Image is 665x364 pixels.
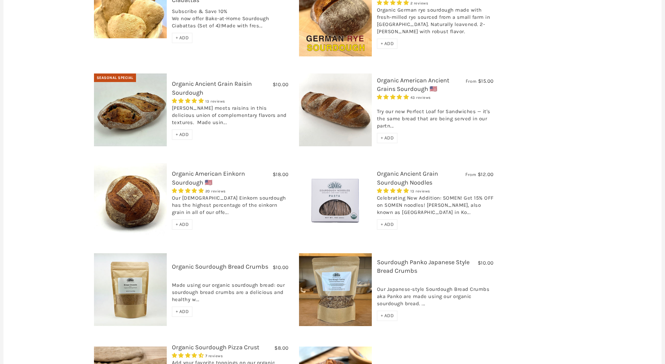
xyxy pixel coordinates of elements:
[172,352,205,359] span: 4.29 stars
[381,41,394,46] span: + ADD
[377,219,398,230] div: + ADD
[172,219,193,230] div: + ADD
[94,163,167,236] img: Organic American Einkorn Sourdough 🇺🇸
[273,171,289,177] span: $18.00
[172,274,289,307] div: Made using our organic sourdough bread: our sourdough bread crumbs are a delicious and healthy w...
[172,130,193,140] div: + ADD
[172,343,259,351] a: Organic Sourdough Pizza Crust
[377,311,398,321] div: + ADD
[94,253,167,326] img: Organic Sourdough Bread Crumbs
[172,307,193,317] div: + ADD
[172,170,245,186] a: Organic American Einkorn Sourdough 🇺🇸
[377,101,494,133] div: Try our new Perfect Loaf for Sandwiches — it's the same bread that are being served in our partn...
[377,194,494,219] div: Celebrating New Addition: SOMEN! Get 15% OFF on SOMEN noodles! [PERSON_NAME], also known as [GEOG...
[273,264,289,270] span: $10.00
[377,6,494,39] div: Organic German rye sourdough made with fresh-milled rye sourced from a small farm in [GEOGRAPHIC_...
[274,345,289,351] span: $8.00
[377,279,494,311] div: Our Japanese-style Sourdough Bread Crumbs aka Panko are made using our organic sourdough bread. ...
[478,78,494,84] span: $15.00
[205,189,226,193] span: 20 reviews
[410,95,431,100] span: 43 reviews
[176,221,189,227] span: + ADD
[172,188,205,194] span: 4.95 stars
[377,77,449,93] a: Organic American Ancient Grains Sourdough 🇺🇸
[381,313,394,319] span: + ADD
[172,98,205,104] span: 4.92 stars
[205,354,223,358] span: 7 reviews
[410,189,430,193] span: 13 reviews
[299,163,372,236] img: Organic Ancient Grain Sourdough Noodles
[176,132,189,137] span: + ADD
[377,39,398,49] div: + ADD
[478,171,494,177] span: $12.00
[299,253,372,326] img: Sourdough Panko Japanese Style Bread Crumbs
[466,78,476,84] span: From
[94,73,167,146] img: Organic Ancient Grain Raisin Sourdough
[172,33,193,43] div: + ADD
[381,221,394,227] span: + ADD
[176,309,189,314] span: + ADD
[172,194,289,219] div: Our [DEMOGRAPHIC_DATA] Einkorn sourdough has the highest percentage of the einkorn grain in all o...
[94,73,136,82] div: Seasonal Special
[172,105,289,130] div: [PERSON_NAME] meets raisins in this delicious union of complementary flavors and textures. Made u...
[377,133,398,143] div: + ADD
[299,73,372,146] img: Organic American Ancient Grains Sourdough 🇺🇸
[410,1,429,5] span: 2 reviews
[478,260,494,266] span: $10.00
[377,188,410,194] span: 4.85 stars
[172,80,252,96] a: Organic Ancient Grain Raisin Sourdough
[377,258,470,274] a: Sourdough Panko Japanese Style Bread Crumbs
[172,263,268,270] a: Organic Sourdough Bread Crumbs
[273,81,289,87] span: $10.00
[381,135,394,141] span: + ADD
[465,172,476,177] span: From
[377,170,438,186] a: Organic Ancient Grain Sourdough Noodles
[172,8,289,33] div: Subscribe & Save 10% We now offer Bake-at-Home Sourdough Ciabattas (Set of 4)!Made with fres...
[176,35,189,41] span: + ADD
[377,94,410,100] span: 4.93 stars
[205,99,225,104] span: 13 reviews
